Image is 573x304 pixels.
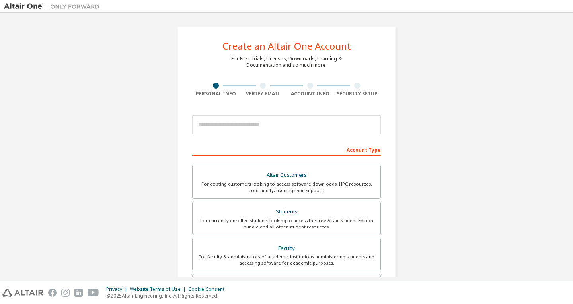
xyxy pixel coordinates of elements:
img: linkedin.svg [74,289,83,297]
div: Security Setup [334,91,381,97]
div: Verify Email [240,91,287,97]
div: Privacy [106,286,130,292]
p: © 2025 Altair Engineering, Inc. All Rights Reserved. [106,292,229,299]
div: Altair Customers [197,170,376,181]
img: instagram.svg [61,289,70,297]
img: altair_logo.svg [2,289,43,297]
div: Website Terms of Use [130,286,188,292]
img: facebook.svg [48,289,57,297]
div: Account Type [192,143,381,156]
div: Personal Info [192,91,240,97]
div: For existing customers looking to access software downloads, HPC resources, community, trainings ... [197,181,376,194]
div: For faculty & administrators of academic institutions administering students and accessing softwa... [197,254,376,266]
div: For Free Trials, Licenses, Downloads, Learning & Documentation and so much more. [231,56,342,68]
div: Cookie Consent [188,286,229,292]
div: Account Info [286,91,334,97]
div: For currently enrolled students looking to access the free Altair Student Edition bundle and all ... [197,217,376,230]
img: youtube.svg [88,289,99,297]
div: Students [197,206,376,217]
div: Create an Altair One Account [222,41,351,51]
img: Altair One [4,2,103,10]
div: Faculty [197,243,376,254]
